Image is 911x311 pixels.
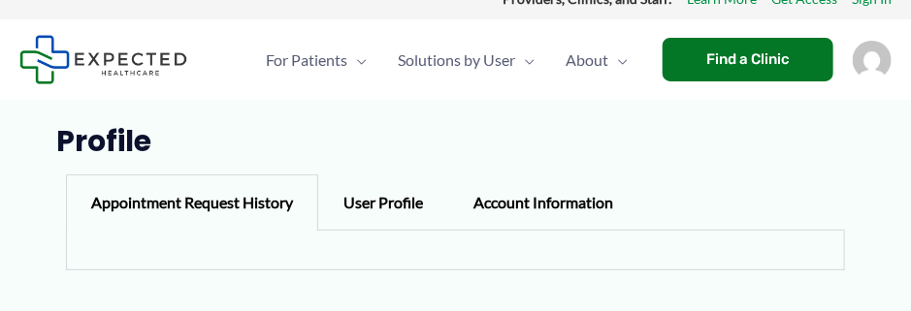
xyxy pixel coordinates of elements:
span: Menu Toggle [608,26,628,94]
div: User Profile [318,174,448,231]
nav: Primary Site Navigation [250,26,643,94]
h1: Profile [56,124,854,159]
div: Account Information [448,174,638,231]
a: Find a Clinic [663,38,833,81]
span: About [566,26,608,94]
img: Expected Healthcare Logo - side, dark font, small [19,35,187,84]
a: Solutions by UserMenu Toggle [382,26,550,94]
a: AboutMenu Toggle [550,26,643,94]
span: For Patients [266,26,347,94]
a: Account icon link [853,48,892,67]
span: Menu Toggle [515,26,535,94]
span: Menu Toggle [347,26,367,94]
div: Appointment Request History [66,174,318,231]
span: Solutions by User [398,26,515,94]
a: For PatientsMenu Toggle [250,26,382,94]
